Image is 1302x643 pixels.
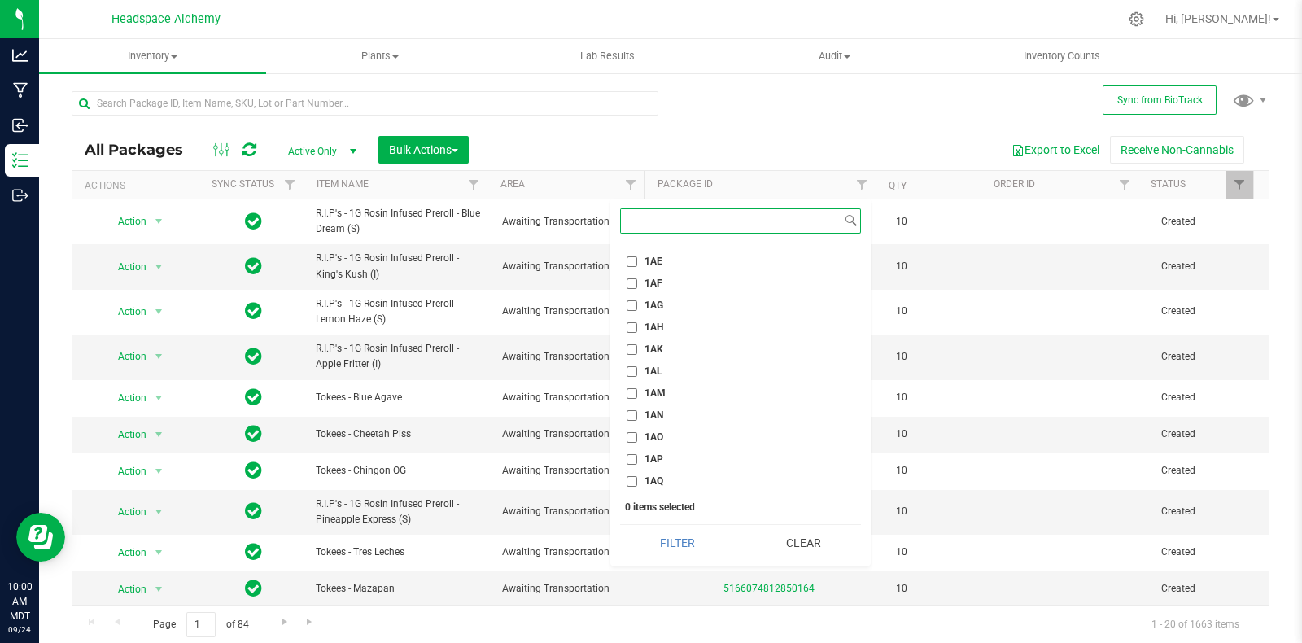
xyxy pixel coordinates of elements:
[644,256,662,266] span: 1AE
[316,545,483,560] span: Tokees - Tres Leches
[103,423,147,446] span: Action
[12,152,28,168] inline-svg: Inventory
[723,583,815,594] a: 5166074812850164
[85,141,199,159] span: All Packages
[502,259,642,274] span: Awaiting Transportation
[245,255,262,278] span: In Sync
[103,541,147,564] span: Action
[644,454,663,464] span: 1AP
[148,256,168,278] span: select
[627,432,637,443] input: 1AO
[627,300,637,311] input: 1AG
[12,117,28,133] inline-svg: Inbound
[896,426,983,442] span: 10
[378,136,469,164] button: Bulk Actions
[316,390,483,405] span: Tokees - Blue Agave
[1138,612,1252,636] span: 1 - 20 of 1663 items
[1161,259,1259,274] span: Created
[1161,390,1259,405] span: Created
[148,541,168,564] span: select
[12,82,28,98] inline-svg: Manufacturing
[245,577,262,600] span: In Sync
[849,171,876,199] a: Filter
[39,39,266,73] a: Inventory
[316,296,483,327] span: R.I.P's - 1G Rosin Infused Preroll - Lemon Haze (S)
[7,623,32,636] p: 09/24
[644,432,663,442] span: 1AO
[85,180,192,191] div: Actions
[39,49,266,63] span: Inventory
[627,410,637,421] input: 1AN
[502,349,642,365] span: Awaiting Transportation
[389,143,458,156] span: Bulk Actions
[1151,178,1186,190] a: Status
[627,278,637,289] input: 1AF
[644,476,663,486] span: 1AQ
[722,49,947,63] span: Audit
[103,300,147,323] span: Action
[245,210,262,233] span: In Sync
[896,349,983,365] span: 10
[72,91,658,116] input: Search Package ID, Item Name, SKU, Lot or Part Number...
[245,386,262,409] span: In Sync
[103,460,147,483] span: Action
[1110,136,1244,164] button: Receive Non-Cannabis
[186,612,216,637] input: 1
[1161,463,1259,479] span: Created
[245,500,262,523] span: In Sync
[316,463,483,479] span: Tokees - Chingon OG
[245,422,262,445] span: In Sync
[1161,214,1259,230] span: Created
[620,525,735,561] button: Filter
[896,463,983,479] span: 10
[299,612,322,634] a: Go to the last page
[896,581,983,597] span: 10
[625,501,856,513] div: 0 items selected
[273,612,296,634] a: Go to the next page
[644,344,663,354] span: 1AK
[746,525,861,561] button: Clear
[621,209,841,233] input: Search
[896,390,983,405] span: 10
[1161,304,1259,319] span: Created
[148,387,168,409] span: select
[627,454,637,465] input: 1AP
[148,423,168,446] span: select
[1165,12,1271,25] span: Hi, [PERSON_NAME]!
[896,214,983,230] span: 10
[148,460,168,483] span: select
[644,410,663,420] span: 1AN
[627,388,637,399] input: 1AM
[1161,426,1259,442] span: Created
[502,426,642,442] span: Awaiting Transportation
[148,578,168,601] span: select
[558,49,657,63] span: Lab Results
[12,47,28,63] inline-svg: Analytics
[16,513,65,562] iframe: Resource center
[1103,85,1217,115] button: Sync from BioTrack
[1161,545,1259,560] span: Created
[317,178,369,190] a: Item Name
[502,214,642,230] span: Awaiting Transportation
[103,387,147,409] span: Action
[316,496,483,527] span: R.I.P's - 1G Rosin Infused Preroll - Pineapple Express (S)
[896,504,983,519] span: 10
[502,545,642,560] span: Awaiting Transportation
[7,580,32,623] p: 10:00 AM MDT
[502,581,642,597] span: Awaiting Transportation
[103,210,147,233] span: Action
[148,345,168,368] span: select
[316,426,483,442] span: Tokees - Cheetah Piss
[1161,504,1259,519] span: Created
[139,612,262,637] span: Page of 84
[896,545,983,560] span: 10
[644,278,662,288] span: 1AF
[1126,11,1147,27] div: Manage settings
[1161,349,1259,365] span: Created
[627,366,637,377] input: 1AL
[721,39,948,73] a: Audit
[896,259,983,274] span: 10
[644,322,663,332] span: 1AH
[316,341,483,372] span: R.I.P's - 1G Rosin Infused Preroll - Apple Fritter (I)
[1001,136,1110,164] button: Export to Excel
